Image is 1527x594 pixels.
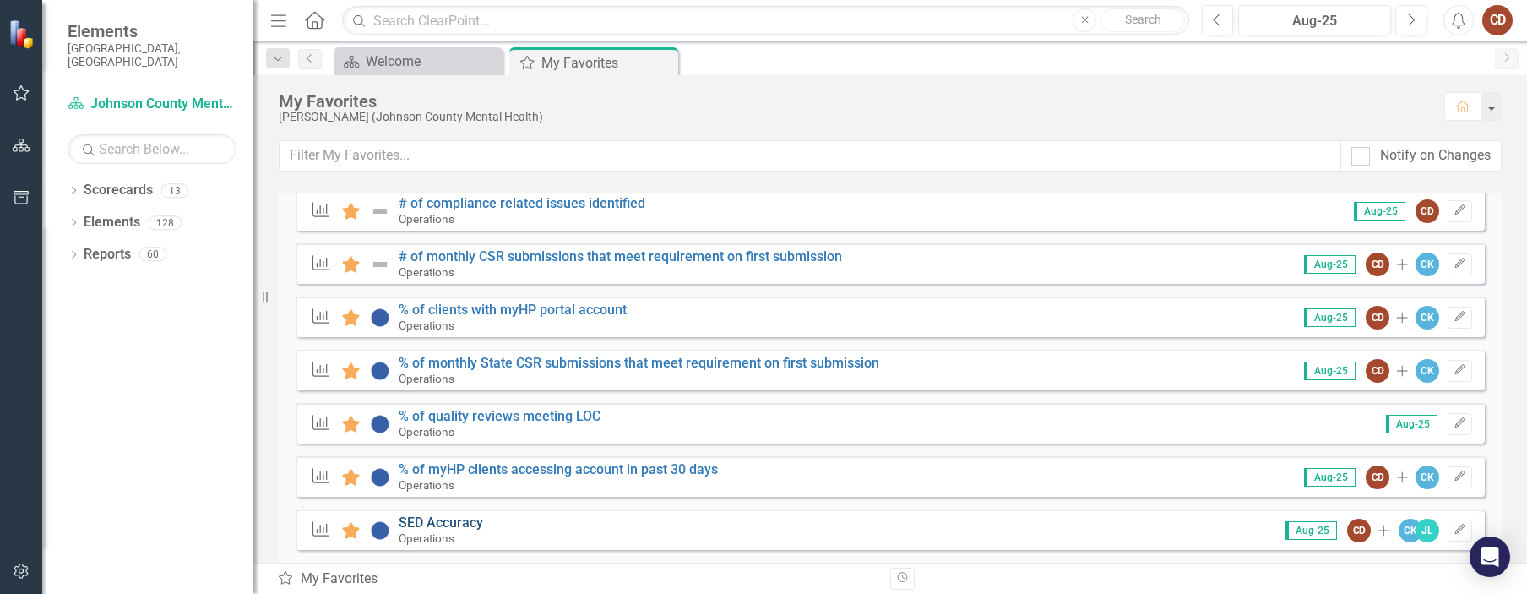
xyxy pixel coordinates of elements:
small: Operations [399,372,454,385]
div: CK [1416,253,1439,276]
div: CD [1416,199,1439,223]
a: # of monthly CSR submissions that meet requirement on first submission [399,248,842,264]
span: Aug-25 [1304,362,1356,380]
span: Elements [68,21,236,41]
div: CK [1416,359,1439,383]
div: [PERSON_NAME] (Johnson County Mental Health) [279,111,1427,123]
span: Aug-25 [1354,202,1405,221]
button: Search [1100,8,1185,32]
div: 13 [161,183,188,198]
div: 128 [149,215,182,230]
small: [GEOGRAPHIC_DATA], [GEOGRAPHIC_DATA] [68,41,236,69]
input: Filter My Favorites... [279,140,1341,172]
div: My Favorites [277,569,878,589]
small: Operations [399,265,454,279]
small: Operations [399,425,454,439]
small: Operations [399,478,454,492]
img: Not Defined [370,254,390,275]
button: Aug-25 [1238,5,1391,35]
div: My Favorites [541,52,674,74]
span: Search [1125,13,1161,26]
img: No Information [370,520,390,541]
div: CD [1366,466,1389,489]
small: Operations [399,531,454,545]
span: Aug-25 [1285,521,1337,540]
img: No Information [370,414,390,434]
img: No Information [370,467,390,488]
a: # of compliance related issues identified [399,195,645,211]
a: % of myHP clients accessing account in past 30 days [399,461,718,477]
div: Notify on Changes [1380,146,1491,166]
img: No Information [370,361,390,381]
a: Scorecards [84,181,153,200]
div: CD [1366,306,1389,330]
span: Aug-25 [1386,415,1437,433]
a: % of quality reviews meeting LOC [399,408,600,424]
small: Operations [399,319,454,332]
img: Not Defined [370,201,390,221]
input: Search Below... [68,134,236,164]
div: CD [1366,253,1389,276]
div: CD [1347,519,1371,542]
a: % of monthly State CSR submissions that meet requirement on first submission [399,355,879,371]
a: Reports [84,245,131,264]
div: Open Intercom Messenger [1470,537,1510,577]
div: CK [1416,306,1439,330]
div: CK [1416,466,1439,489]
div: JL [1416,519,1439,542]
button: CD [1482,5,1513,35]
a: Welcome [338,51,498,72]
a: SED Accuracy [399,515,483,531]
small: Operations [399,212,454,226]
a: Johnson County Mental Health [68,95,236,114]
div: CK [1399,519,1422,542]
div: 60 [139,248,166,262]
div: CD [1366,359,1389,383]
span: Aug-25 [1304,468,1356,487]
span: Aug-25 [1304,308,1356,327]
a: % of clients with myHP portal account [399,302,627,318]
img: ClearPoint Strategy [8,19,38,49]
div: Aug-25 [1244,11,1385,31]
span: Aug-25 [1304,255,1356,274]
a: Elements [84,213,140,232]
input: Search ClearPoint... [342,6,1189,35]
div: My Favorites [279,92,1427,111]
img: No Information [370,308,390,328]
div: Welcome [366,51,498,72]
